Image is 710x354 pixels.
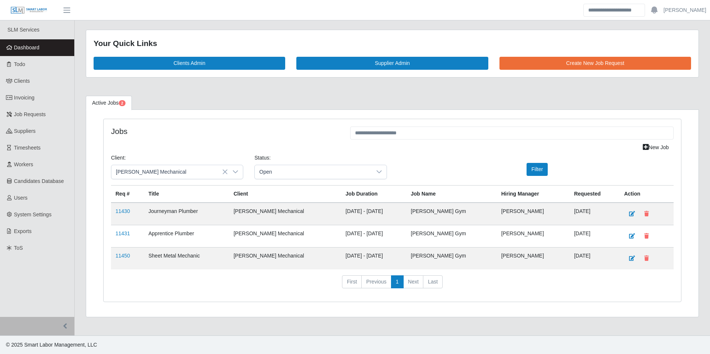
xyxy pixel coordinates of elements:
th: Hiring Manager [497,185,570,203]
td: [PERSON_NAME] [497,203,570,225]
a: 1 [391,275,404,289]
label: Client: [111,154,126,162]
span: System Settings [14,212,52,217]
td: [PERSON_NAME] Gym [406,225,496,247]
span: Todo [14,61,25,67]
input: Search [583,4,645,17]
td: [DATE] - [DATE] [341,225,407,247]
a: Supplier Admin [296,57,488,70]
span: Clients [14,78,30,84]
a: 11450 [115,253,130,259]
th: Job Name [406,185,496,203]
td: [PERSON_NAME] [497,247,570,269]
th: Req # [111,185,144,203]
span: Pending Jobs [119,100,126,106]
a: Create New Job Request [499,57,691,70]
a: 11431 [115,230,130,236]
span: George Wayne Mechanical [111,165,228,179]
td: [PERSON_NAME] [497,225,570,247]
a: Clients Admin [94,57,285,70]
a: [PERSON_NAME] [664,6,706,14]
img: SLM Logo [10,6,48,14]
td: [PERSON_NAME] Mechanical [229,203,341,225]
span: Suppliers [14,128,36,134]
span: ToS [14,245,23,251]
th: Action [620,185,674,203]
th: Job Duration [341,185,407,203]
a: New Job [638,141,674,154]
td: Journeyman Plumber [144,203,229,225]
span: SLM Services [7,27,39,33]
td: [PERSON_NAME] Gym [406,247,496,269]
td: [DATE] - [DATE] [341,203,407,225]
a: Active Jobs [86,96,132,110]
span: Candidates Database [14,178,64,184]
td: [DATE] [570,203,620,225]
td: [PERSON_NAME] Mechanical [229,247,341,269]
td: Sheet Metal Mechanic [144,247,229,269]
span: Open [255,165,371,179]
td: [DATE] [570,225,620,247]
td: [DATE] [570,247,620,269]
span: Job Requests [14,111,46,117]
span: Timesheets [14,145,41,151]
td: [PERSON_NAME] Mechanical [229,225,341,247]
span: © 2025 Smart Labor Management, LLC [6,342,97,348]
th: Requested [570,185,620,203]
span: Exports [14,228,32,234]
th: Client [229,185,341,203]
nav: pagination [111,275,674,295]
span: Invoicing [14,95,35,101]
span: Workers [14,161,33,167]
td: Apprentice Plumber [144,225,229,247]
span: Users [14,195,28,201]
label: Status: [254,154,271,162]
div: Your Quick Links [94,37,691,49]
td: [DATE] - [DATE] [341,247,407,269]
a: 11430 [115,208,130,214]
td: [PERSON_NAME] Gym [406,203,496,225]
h4: Jobs [111,127,339,136]
span: Dashboard [14,45,40,50]
th: Title [144,185,229,203]
button: Filter [527,163,548,176]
